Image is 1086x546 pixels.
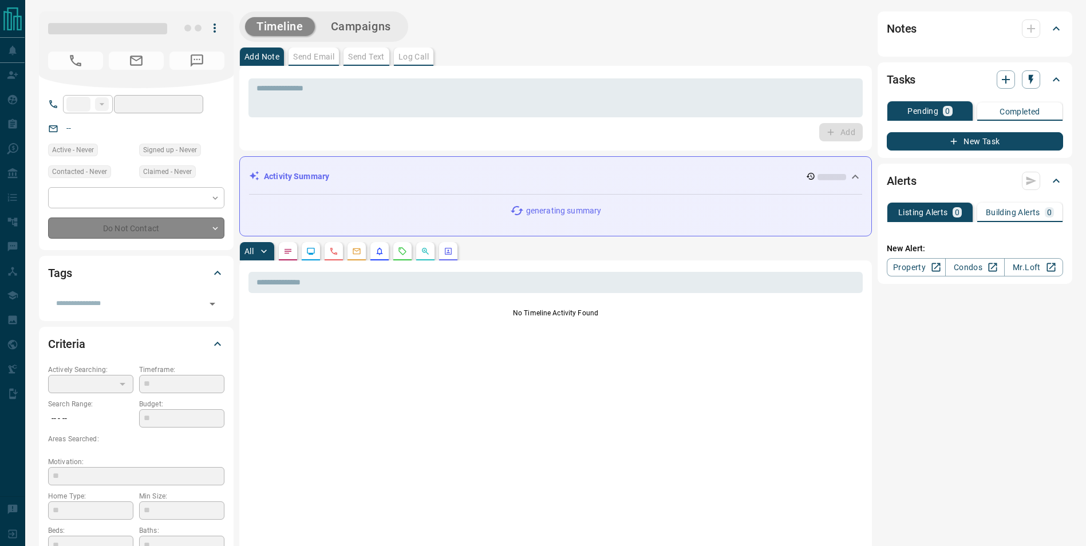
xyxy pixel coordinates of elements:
div: Notes [887,15,1063,42]
a: Property [887,258,946,276]
p: All [244,247,254,255]
p: Add Note [244,53,279,61]
svg: Requests [398,247,407,256]
p: Listing Alerts [898,208,948,216]
button: Campaigns [319,17,402,36]
p: Timeframe: [139,365,224,375]
p: Baths: [139,525,224,536]
button: Open [204,296,220,312]
p: generating summary [526,205,601,217]
div: Activity Summary [249,166,862,187]
svg: Opportunities [421,247,430,256]
span: Active - Never [52,144,94,156]
p: 0 [955,208,959,216]
span: Claimed - Never [143,166,192,177]
div: Alerts [887,167,1063,195]
p: Home Type: [48,491,133,501]
h2: Tags [48,264,72,282]
svg: Agent Actions [444,247,453,256]
span: No Number [48,52,103,70]
h2: Criteria [48,335,85,353]
button: Timeline [245,17,315,36]
a: -- [66,124,71,133]
svg: Listing Alerts [375,247,384,256]
div: Tags [48,259,224,287]
a: Condos [945,258,1004,276]
p: Pending [907,107,938,115]
button: New Task [887,132,1063,151]
p: Search Range: [48,399,133,409]
div: Do Not Contact [48,217,224,239]
p: Beds: [48,525,133,536]
p: Building Alerts [986,208,1040,216]
h2: Notes [887,19,917,38]
svg: Calls [329,247,338,256]
p: Completed [1000,108,1040,116]
p: -- - -- [48,409,133,428]
div: Tasks [887,66,1063,93]
svg: Emails [352,247,361,256]
p: Activity Summary [264,171,329,183]
div: Criteria [48,330,224,358]
p: Budget: [139,399,224,409]
p: Actively Searching: [48,365,133,375]
a: Mr.Loft [1004,258,1063,276]
p: New Alert: [887,243,1063,255]
p: Motivation: [48,457,224,467]
p: 0 [1047,208,1052,216]
svg: Notes [283,247,293,256]
span: No Number [169,52,224,70]
p: 0 [945,107,950,115]
h2: Tasks [887,70,915,89]
svg: Lead Browsing Activity [306,247,315,256]
span: No Email [109,52,164,70]
p: Min Size: [139,491,224,501]
span: Contacted - Never [52,166,107,177]
p: Areas Searched: [48,434,224,444]
p: No Timeline Activity Found [248,308,863,318]
span: Signed up - Never [143,144,197,156]
h2: Alerts [887,172,917,190]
